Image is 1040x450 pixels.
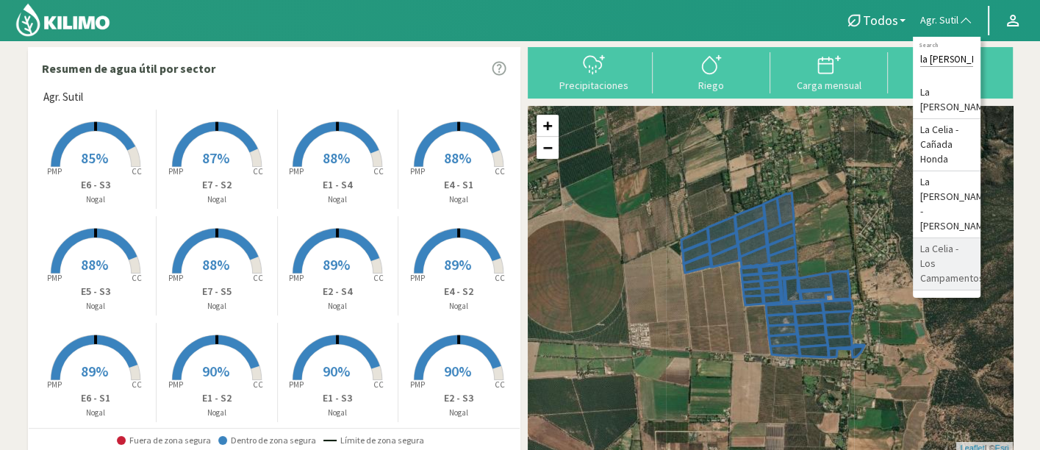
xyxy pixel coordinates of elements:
[913,171,980,238] li: La [PERSON_NAME] - [PERSON_NAME]
[278,407,398,419] p: Nogal
[495,379,506,390] tspan: CC
[374,379,384,390] tspan: CC
[132,379,143,390] tspan: CC
[444,149,471,167] span: 88%
[218,435,316,446] span: Dentro de zona segura
[278,177,398,193] p: E1 - S4
[168,273,183,283] tspan: PMP
[323,435,424,446] span: Límite de zona segura
[253,273,263,283] tspan: CC
[43,89,83,106] span: Agr. Sutil
[253,379,263,390] tspan: CC
[539,80,648,90] div: Precipitaciones
[15,2,111,37] img: Kilimo
[653,52,770,91] button: Riego
[410,379,425,390] tspan: PMP
[157,193,277,206] p: Nogal
[289,379,304,390] tspan: PMP
[202,362,229,380] span: 90%
[168,379,183,390] tspan: PMP
[775,80,883,90] div: Carga mensual
[398,284,520,299] p: E4 - S2
[495,166,506,176] tspan: CC
[81,149,108,167] span: 85%
[36,407,157,419] p: Nogal
[36,390,157,406] p: E6 - S1
[657,80,766,90] div: Riego
[398,193,520,206] p: Nogal
[323,149,350,167] span: 88%
[374,166,384,176] tspan: CC
[47,273,62,283] tspan: PMP
[157,177,277,193] p: E7 - S2
[202,255,229,274] span: 88%
[863,12,898,28] span: Todos
[36,284,157,299] p: E5 - S3
[913,82,980,119] li: La [PERSON_NAME]
[913,238,980,290] li: La Celia - Los Campamentos
[535,52,653,91] button: Precipitaciones
[278,390,398,406] p: E1 - S3
[157,390,277,406] p: E1 - S2
[47,166,62,176] tspan: PMP
[253,166,263,176] tspan: CC
[323,362,350,380] span: 90%
[157,407,277,419] p: Nogal
[47,379,62,390] tspan: PMP
[289,273,304,283] tspan: PMP
[892,80,1001,90] div: Reportes
[374,273,384,283] tspan: CC
[495,273,506,283] tspan: CC
[117,435,211,446] span: Fuera de zona segura
[157,284,277,299] p: E7 - S5
[323,255,350,274] span: 89%
[913,4,980,37] button: Agr. Sutil
[410,166,425,176] tspan: PMP
[398,177,520,193] p: E4 - S1
[398,390,520,406] p: E2 - S3
[913,119,980,171] li: La Celia - Cañada Honda
[920,13,958,28] span: Agr. Sutil
[444,255,471,274] span: 89%
[132,273,143,283] tspan: CC
[278,284,398,299] p: E2 - S4
[168,166,183,176] tspan: PMP
[888,52,1005,91] button: Reportes
[132,166,143,176] tspan: CC
[278,193,398,206] p: Nogal
[36,300,157,312] p: Nogal
[289,166,304,176] tspan: PMP
[81,255,108,274] span: 88%
[278,300,398,312] p: Nogal
[410,273,425,283] tspan: PMP
[36,193,157,206] p: Nogal
[157,300,277,312] p: Nogal
[398,300,520,312] p: Nogal
[444,362,471,380] span: 90%
[770,52,888,91] button: Carga mensual
[81,362,108,380] span: 89%
[537,115,559,137] a: Zoom in
[36,177,157,193] p: E6 - S3
[537,137,559,159] a: Zoom out
[398,407,520,419] p: Nogal
[42,60,215,77] p: Resumen de agua útil por sector
[202,149,229,167] span: 87%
